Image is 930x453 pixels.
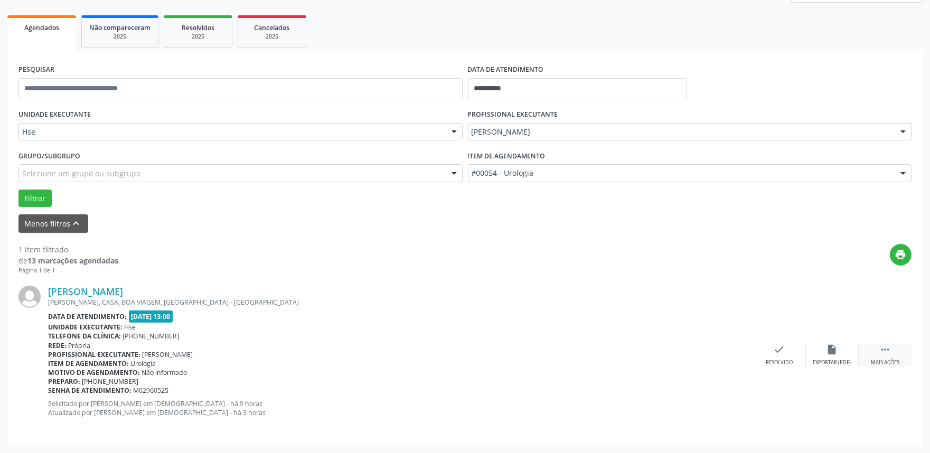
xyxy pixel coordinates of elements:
b: Unidade executante: [48,323,123,332]
div: 2025 [246,33,298,41]
span: Hse [125,323,136,332]
button: Menos filtroskeyboard_arrow_up [18,214,88,233]
div: Exportar (PDF) [813,359,851,366]
img: img [18,286,41,308]
div: Resolvido [766,359,793,366]
span: Não compareceram [89,23,151,32]
span: [PERSON_NAME] [472,127,890,137]
span: #00054 - Urologia [472,168,890,178]
label: PESQUISAR [18,62,54,78]
b: Telefone da clínica: [48,332,121,341]
label: UNIDADE EXECUTANTE [18,107,91,123]
span: [DATE] 13:00 [129,310,173,323]
div: de [18,255,118,266]
b: Rede: [48,341,67,350]
span: M02960525 [134,386,169,395]
span: [PERSON_NAME] [143,350,193,359]
div: [PERSON_NAME], CASA, BOA VIAGEM, [GEOGRAPHIC_DATA] - [GEOGRAPHIC_DATA] [48,298,753,307]
i: check [774,344,785,355]
strong: 13 marcações agendadas [27,256,118,266]
span: Agendados [24,23,59,32]
span: Não informado [142,368,187,377]
label: DATA DE ATENDIMENTO [468,62,544,78]
i: insert_drive_file [826,344,838,355]
button: print [890,244,912,266]
b: Profissional executante: [48,350,140,359]
button: Filtrar [18,190,52,207]
label: Item de agendamento [468,148,546,164]
a: [PERSON_NAME] [48,286,123,297]
p: Solicitado por [PERSON_NAME] em [DEMOGRAPHIC_DATA] - há 9 horas Atualizado por [PERSON_NAME] em [... [48,399,753,417]
span: Urologia [131,359,156,368]
span: Resolvidos [182,23,214,32]
label: PROFISSIONAL EXECUTANTE [468,107,558,123]
div: 2025 [172,33,224,41]
span: Própria [69,341,91,350]
div: Mais ações [871,359,899,366]
span: Hse [22,127,441,137]
b: Motivo de agendamento: [48,368,140,377]
span: Selecione um grupo ou subgrupo [22,168,140,179]
span: [PHONE_NUMBER] [123,332,180,341]
span: Cancelados [255,23,290,32]
div: Página 1 de 1 [18,266,118,275]
b: Item de agendamento: [48,359,129,368]
i:  [879,344,891,355]
i: print [895,249,907,260]
div: 1 item filtrado [18,244,118,255]
b: Data de atendimento: [48,312,127,321]
i: keyboard_arrow_up [71,218,82,229]
div: 2025 [89,33,151,41]
label: Grupo/Subgrupo [18,148,80,164]
b: Preparo: [48,377,80,386]
b: Senha de atendimento: [48,386,131,395]
span: [PHONE_NUMBER] [82,377,139,386]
